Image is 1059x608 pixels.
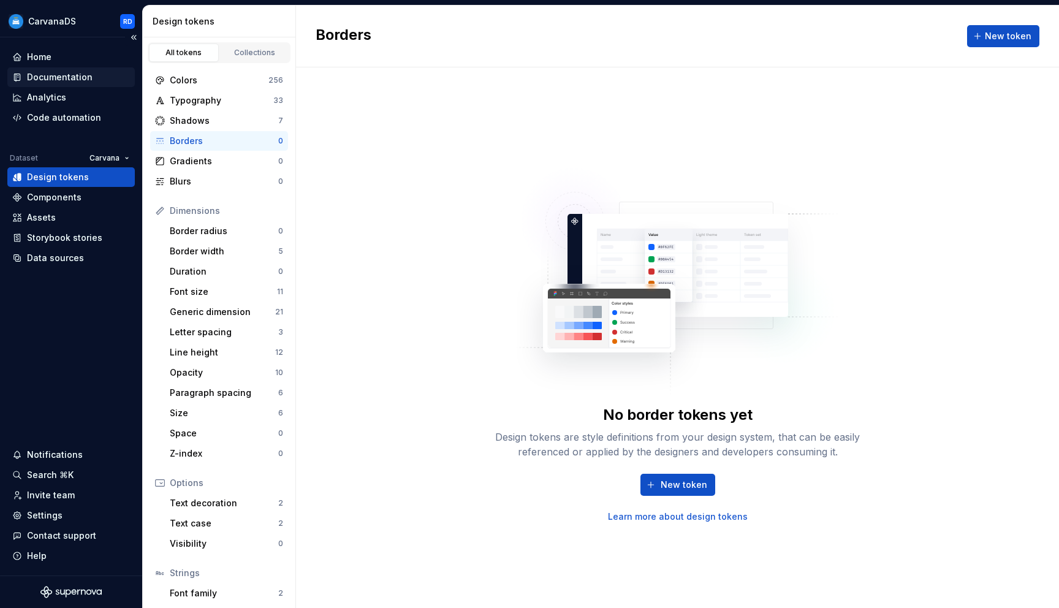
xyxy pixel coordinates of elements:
div: Typography [170,94,273,107]
div: Options [170,477,283,489]
div: Settings [27,509,63,522]
div: 0 [278,156,283,166]
div: Assets [27,211,56,224]
div: CarvanaDS [28,15,76,28]
a: Invite team [7,485,135,505]
div: Components [27,191,82,203]
div: Home [27,51,51,63]
div: Dimensions [170,205,283,217]
div: Letter spacing [170,326,278,338]
a: Assets [7,208,135,227]
div: 0 [278,428,283,438]
div: Border radius [170,225,278,237]
h2: Borders [316,25,371,47]
div: 2 [278,498,283,508]
button: Contact support [7,526,135,545]
div: Line height [170,346,275,359]
button: Help [7,546,135,566]
button: New token [640,474,715,496]
div: 0 [278,226,283,236]
div: Visibility [170,538,278,550]
div: 0 [278,177,283,186]
a: Opacity10 [165,363,288,382]
div: Analytics [27,91,66,104]
a: Space0 [165,424,288,443]
div: 7 [278,116,283,126]
a: Design tokens [7,167,135,187]
a: Text case2 [165,514,288,533]
button: CarvanaDSRD [2,8,140,34]
button: Notifications [7,445,135,465]
a: Blurs0 [150,172,288,191]
div: No border tokens yet [603,405,753,425]
div: Font size [170,286,277,298]
div: Gradients [170,155,278,167]
div: Storybook stories [27,232,102,244]
a: Font family2 [165,583,288,603]
a: Line height12 [165,343,288,362]
div: 6 [278,388,283,398]
a: Text decoration2 [165,493,288,513]
div: Text decoration [170,497,278,509]
svg: Supernova Logo [40,586,102,598]
a: Paragraph spacing6 [165,383,288,403]
div: 11 [277,287,283,297]
button: New token [967,25,1039,47]
div: Dataset [10,153,38,163]
a: Code automation [7,108,135,127]
span: New token [985,30,1031,42]
span: New token [661,479,707,491]
div: Contact support [27,530,96,542]
div: 2 [278,588,283,598]
div: 0 [278,136,283,146]
a: Borders0 [150,131,288,151]
div: Shadows [170,115,278,127]
div: 21 [275,307,283,317]
div: Text case [170,517,278,530]
div: Paragraph spacing [170,387,278,399]
div: 5 [278,246,283,256]
div: 0 [278,449,283,458]
a: Z-index0 [165,444,288,463]
a: Duration0 [165,262,288,281]
div: All tokens [153,48,214,58]
div: Strings [170,567,283,579]
div: Font family [170,587,278,599]
div: Colors [170,74,268,86]
div: Blurs [170,175,278,188]
div: Notifications [27,449,83,461]
div: Size [170,407,278,419]
a: Learn more about design tokens [608,511,748,523]
div: 0 [278,539,283,549]
div: Collections [224,48,286,58]
div: Code automation [27,112,101,124]
a: Generic dimension21 [165,302,288,322]
button: Carvana [84,150,135,167]
a: Typography33 [150,91,288,110]
div: Invite team [27,489,75,501]
div: Help [27,550,47,562]
div: Space [170,427,278,439]
div: 33 [273,96,283,105]
img: 385de8ec-3253-4064-8478-e9f485bb8188.png [9,14,23,29]
a: Storybook stories [7,228,135,248]
a: Size6 [165,403,288,423]
div: 3 [278,327,283,337]
a: Colors256 [150,70,288,90]
a: Components [7,188,135,207]
a: Border radius0 [165,221,288,241]
button: Collapse sidebar [125,29,142,46]
a: Font size11 [165,282,288,302]
div: Z-index [170,447,278,460]
button: Search ⌘K [7,465,135,485]
div: Search ⌘K [27,469,74,481]
a: Gradients0 [150,151,288,171]
div: Generic dimension [170,306,275,318]
span: Carvana [89,153,120,163]
div: Border width [170,245,278,257]
a: Settings [7,506,135,525]
div: 10 [275,368,283,378]
div: Design tokens are style definitions from your design system, that can be easily referenced or app... [482,430,874,459]
div: Design tokens [27,171,89,183]
div: Opacity [170,367,275,379]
